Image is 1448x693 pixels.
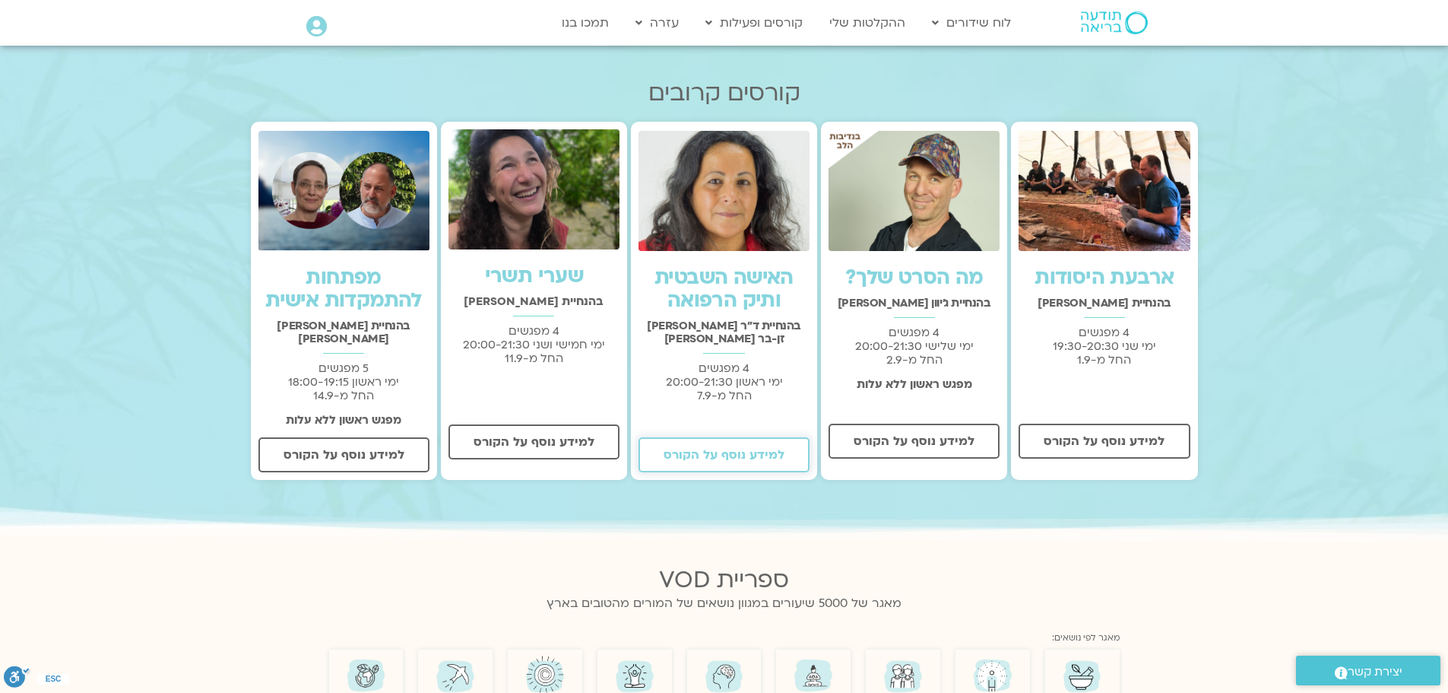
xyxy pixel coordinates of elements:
[1019,424,1190,459] a: למידע נוסף על הקורס
[1296,656,1440,685] a: יצירת קשר
[258,437,429,472] a: למידע נוסף על הקורס
[664,448,784,462] span: למידע נוסף על הקורס
[654,264,794,314] a: האישה השבטית ותיק הרפואה
[857,377,972,392] strong: מפגש ראשון ללא עלות
[924,8,1019,37] a: לוח שידורים
[329,593,1120,614] p: מאגר של 5000 שיעורים במגוון נושאים של המורים מהטובים בארץ
[638,437,810,472] a: למידע נוסף על הקורס
[638,361,810,402] p: 4 מפגשים ימי ראשון 20:00-21:30
[286,412,401,428] strong: מפגש ראשון ללא עלות
[1348,662,1402,682] span: יצירת קשר
[258,319,429,345] h2: בהנחיית [PERSON_NAME] [PERSON_NAME]
[313,388,374,403] span: החל מ-14.9
[554,8,616,37] a: תמכו בנו
[474,435,594,449] span: למידע נוסף על הקורס
[258,361,429,402] p: 5 מפגשים ימי ראשון 18:00-19:15
[251,80,1198,106] h2: קורסים קרובים
[698,8,810,37] a: קורסים ופעילות
[638,319,810,345] h2: בהנחיית ד"ר [PERSON_NAME] זן-בר [PERSON_NAME]
[829,326,1000,367] p: 4 מפגשים ימי שלישי 20:00-21:30
[448,295,619,308] h2: בהנחיית [PERSON_NAME]
[1019,326,1190,367] p: 4 מפגשים ימי שני 19:30-20:30
[1019,297,1190,310] h2: בהנחיית [PERSON_NAME]
[829,424,1000,459] a: למידע נוסף על הקורס
[854,434,974,448] span: למידע נוסף על הקורס
[628,8,686,37] a: עזרה
[265,264,422,314] a: מפתחות להתמקדות אישית
[448,424,619,459] a: למידע נוסף על הקורס
[697,388,752,403] span: החל מ-7.9
[1044,434,1164,448] span: למידע נוסף על הקורס
[1035,264,1174,291] a: ארבעת היסודות
[829,297,1000,310] h2: בהנחיית ג'יוון [PERSON_NAME]
[329,625,1120,646] div: מאגר לפי נושאים:
[845,264,984,291] a: מה הסרט שלך?
[822,8,913,37] a: ההקלטות שלי
[284,448,404,462] span: למידע נוסף על הקורס
[1077,352,1131,367] span: החל מ-1.9
[485,262,584,290] a: שערי תשרי
[886,352,943,367] span: החל מ-2.9
[448,324,619,365] p: 4 מפגשים ימי חמישי ושני 20:00-21:30 החל מ-11.9
[1081,11,1148,34] img: תודעה בריאה
[329,567,1120,593] h2: ספריית VOD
